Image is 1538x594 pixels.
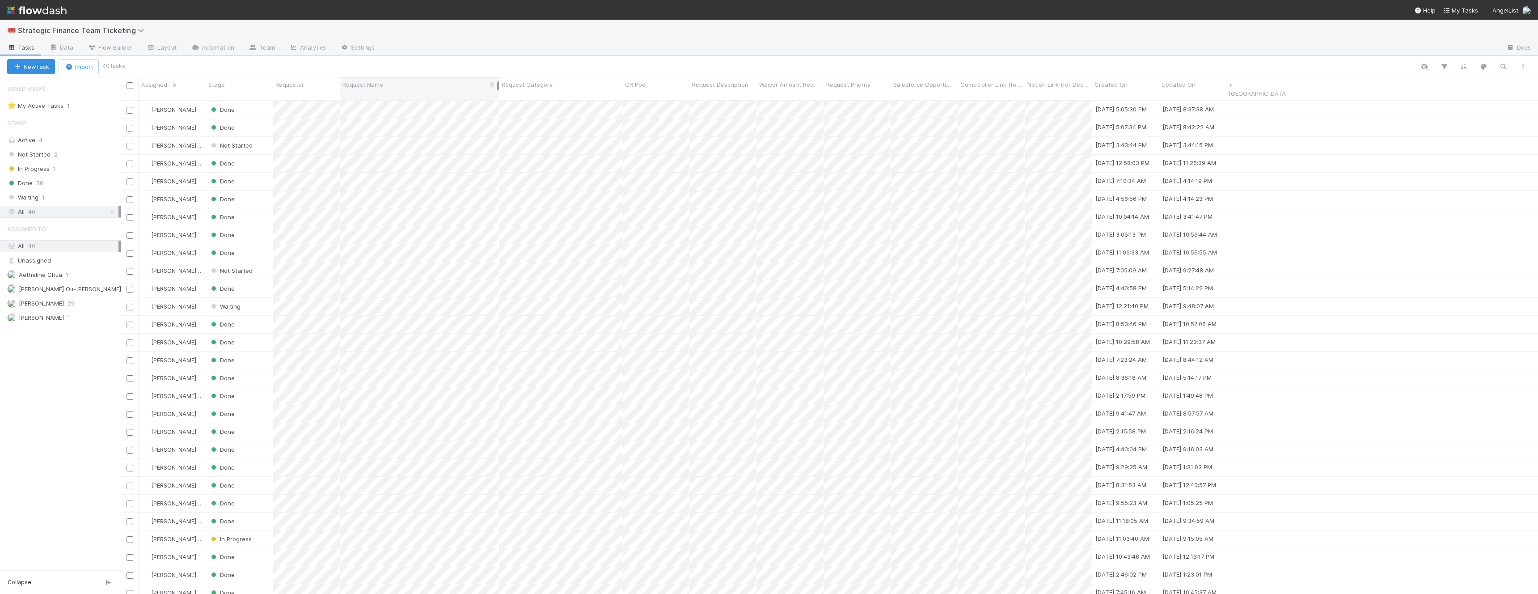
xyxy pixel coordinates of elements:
span: Requester [275,80,304,89]
div: [DATE] 1:23:01 PM [1162,570,1212,579]
span: Done [209,195,235,203]
span: [PERSON_NAME] [19,314,64,321]
span: 1 [66,269,68,280]
div: Done [209,427,235,436]
img: avatar_aa4fbed5-f21b-48f3-8bdd-57047a9d59de.png [143,124,150,131]
span: Flow Builder [88,43,132,52]
input: Toggle Row Selected [127,501,133,507]
input: Toggle Row Selected [127,161,133,167]
img: avatar_0645ba0f-c375-49d5-b2e7-231debf65fc8.png [7,284,16,293]
div: [DATE] 11:06:33 AM [1095,248,1149,257]
span: 40 [28,242,35,250]
div: [DATE] 9:29:25 AM [1095,462,1147,471]
div: [DATE] 3:41:47 PM [1162,212,1213,221]
input: Toggle Row Selected [127,429,133,436]
span: Comptroller Link (for Fee Waivers) [960,80,1023,89]
input: Toggle Row Selected [127,232,133,239]
a: Data [42,41,80,55]
span: 29 [68,298,75,309]
div: [DATE] 9:16:03 AM [1162,445,1213,454]
div: [DATE] 8:57:57 AM [1162,409,1213,418]
a: My Tasks [1443,6,1478,15]
div: [PERSON_NAME] Ou-[PERSON_NAME] [142,499,201,508]
div: [DATE] 8:36:18 AM [1095,373,1146,382]
div: [DATE] 9:55:23 AM [1095,498,1147,507]
div: My Active Tasks [7,100,63,111]
div: [PERSON_NAME] [142,195,196,204]
div: [DATE] 12:13:17 PM [1162,552,1214,561]
div: [DATE] 3:05:13 PM [1095,230,1146,239]
span: [PERSON_NAME] [151,231,196,238]
span: [PERSON_NAME] Ou-[PERSON_NAME] [151,518,254,525]
span: Saved Views [7,80,46,98]
div: Not Started [209,266,253,275]
div: [DATE] 10:04:14 AM [1095,212,1149,221]
img: logo-inverted-e16ddd16eac7371096b0.svg [7,3,67,18]
div: [DATE] 9:15:05 AM [1162,534,1213,543]
span: 2 [54,149,58,160]
div: Done [209,248,235,257]
img: avatar_aa4fbed5-f21b-48f3-8bdd-57047a9d59de.png [143,213,150,221]
span: Salesforce Opportunity Link (for Fund Pricing Negotiations only) [893,80,955,89]
span: Request Priority [826,80,870,89]
span: Collapse [8,578,31,586]
span: Waiting [209,303,241,310]
div: [DATE] 11:18:05 AM [1095,516,1148,525]
input: Toggle All Rows Selected [127,82,133,89]
input: Toggle Row Selected [127,447,133,454]
input: Toggle Row Selected [127,518,133,525]
div: [DATE] 1:49:48 PM [1162,391,1213,400]
div: [DATE] 12:40:57 PM [1162,480,1216,489]
img: avatar_aa4fbed5-f21b-48f3-8bdd-57047a9d59de.png [143,464,150,471]
span: [PERSON_NAME] Ou-[PERSON_NAME] [19,285,121,293]
div: [PERSON_NAME] [142,230,196,239]
div: [DATE] 8:31:53 AM [1095,480,1146,489]
span: Done [209,482,235,489]
div: [DATE] 8:42:22 AM [1162,123,1214,132]
div: [PERSON_NAME] Ou-[PERSON_NAME] [142,141,201,150]
div: [PERSON_NAME] [142,177,196,186]
div: [DATE] 10:29:58 AM [1095,337,1150,346]
a: Team [241,41,282,55]
div: Done [209,284,235,293]
input: Toggle Row Selected [127,250,133,257]
div: Done [209,123,235,132]
small: 40 tasks [102,62,125,70]
input: Toggle Row Selected [127,357,133,364]
div: Waiting [209,302,241,311]
img: avatar_aa4fbed5-f21b-48f3-8bdd-57047a9d59de.png [143,231,150,238]
div: [PERSON_NAME] [142,427,196,436]
img: avatar_aa4fbed5-f21b-48f3-8bdd-57047a9d59de.png [143,195,150,203]
div: [PERSON_NAME] [142,302,196,311]
div: Done [209,463,235,472]
span: Assigned To [141,80,176,89]
span: [PERSON_NAME] Ou-[PERSON_NAME] [151,142,254,149]
span: [PERSON_NAME] [151,553,196,560]
div: [DATE] 11:26:39 AM [1162,158,1216,167]
div: [DATE] 2:17:59 PM [1095,391,1145,400]
span: 36 [36,178,43,189]
span: Done [209,124,235,131]
div: Done [209,499,235,508]
span: 40 [28,206,35,217]
span: [PERSON_NAME] [151,374,196,382]
div: [DATE] 5:14:22 PM [1162,284,1213,293]
img: avatar_0645ba0f-c375-49d5-b2e7-231debf65fc8.png [143,392,150,399]
img: avatar_0645ba0f-c375-49d5-b2e7-231debf65fc8.png [143,500,150,507]
span: Done [209,106,235,113]
div: [PERSON_NAME] Ou-[PERSON_NAME] [142,517,201,526]
div: [DATE] 11:23:37 AM [1162,337,1216,346]
input: Toggle Row Selected [127,196,133,203]
span: Assigned To [7,220,46,238]
span: Tasks [7,43,35,52]
span: Aetheline Chua [19,271,62,278]
div: [DATE] 4:40:58 PM [1095,284,1147,293]
span: [PERSON_NAME] [151,106,196,113]
img: avatar_aa4fbed5-f21b-48f3-8bdd-57047a9d59de.png [143,374,150,382]
img: avatar_aa4fbed5-f21b-48f3-8bdd-57047a9d59de.png [143,446,150,453]
span: Done [209,339,235,346]
span: Updated On [1162,80,1196,89]
span: Done [209,160,235,167]
span: Created On [1094,80,1128,89]
span: Stage [208,80,225,89]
